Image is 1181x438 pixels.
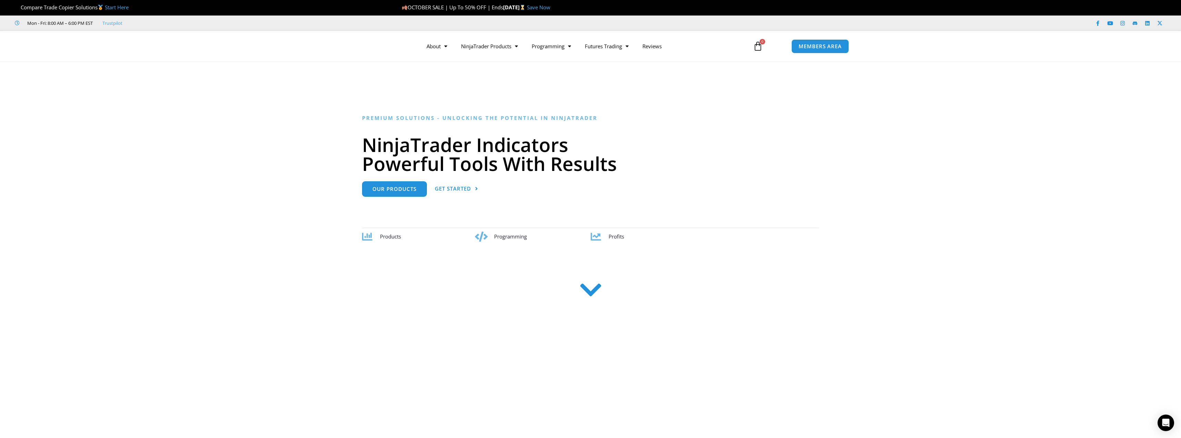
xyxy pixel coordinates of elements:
[380,233,401,240] span: Products
[105,4,129,11] a: Start Here
[362,181,427,197] a: Our Products
[15,4,129,11] span: Compare Trade Copier Solutions
[799,44,842,49] span: MEMBERS AREA
[362,135,819,173] h1: NinjaTrader Indicators Powerful Tools With Results
[520,5,525,10] img: ⌛
[454,38,525,54] a: NinjaTrader Products
[578,38,635,54] a: Futures Trading
[402,4,503,11] span: OCTOBER SALE | Up To 50% OFF | Ends
[420,38,745,54] nav: Menu
[420,38,454,54] a: About
[503,4,527,11] strong: [DATE]
[26,19,93,27] span: Mon - Fri: 8:00 AM – 6:00 PM EST
[527,4,550,11] a: Save Now
[402,5,407,10] img: 🍂
[435,186,471,191] span: Get Started
[1158,415,1174,431] div: Open Intercom Messenger
[609,233,624,240] span: Profits
[525,38,578,54] a: Programming
[98,5,103,10] img: 🥇
[435,181,478,197] a: Get Started
[760,39,765,44] span: 0
[743,36,773,56] a: 0
[332,34,406,59] img: LogoAI | Affordable Indicators – NinjaTrader
[494,233,527,240] span: Programming
[362,115,819,121] h6: Premium Solutions - Unlocking the Potential in NinjaTrader
[102,19,122,27] a: Trustpilot
[635,38,669,54] a: Reviews
[15,5,20,10] img: 🏆
[791,39,849,53] a: MEMBERS AREA
[372,186,417,192] span: Our Products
